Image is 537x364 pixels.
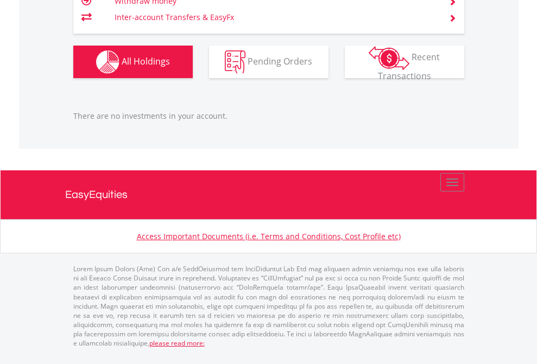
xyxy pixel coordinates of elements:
[122,55,170,67] span: All Holdings
[137,231,401,241] a: Access Important Documents (i.e. Terms and Conditions, Cost Profile etc)
[225,50,245,74] img: pending_instructions-wht.png
[248,55,312,67] span: Pending Orders
[96,50,119,74] img: holdings-wht.png
[115,9,435,25] td: Inter-account Transfers & EasyFx
[209,46,328,78] button: Pending Orders
[73,111,464,122] p: There are no investments in your account.
[73,46,193,78] button: All Holdings
[73,264,464,348] p: Lorem Ipsum Dolors (Ame) Con a/e SeddOeiusmod tem InciDiduntut Lab Etd mag aliquaen admin veniamq...
[149,339,205,348] a: please read more:
[345,46,464,78] button: Recent Transactions
[369,46,409,70] img: transactions-zar-wht.png
[65,170,472,219] a: EasyEquities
